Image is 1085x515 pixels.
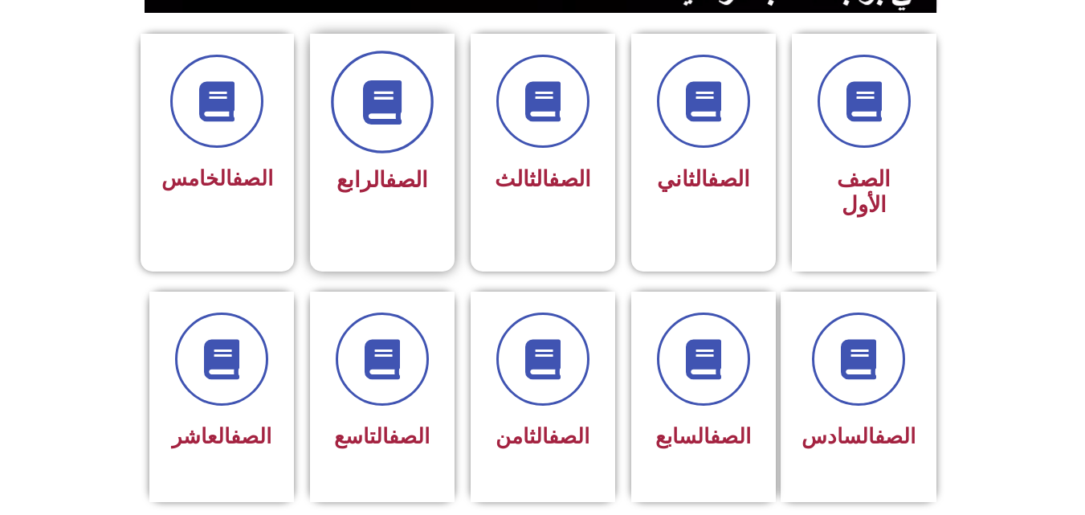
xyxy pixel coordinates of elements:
a: الصف [708,166,750,192]
a: الصف [230,424,271,448]
span: السابع [655,424,751,448]
span: الثامن [496,424,589,448]
span: العاشر [172,424,271,448]
span: الثاني [657,166,750,192]
span: الرابع [337,167,428,193]
span: الخامس [161,166,273,190]
a: الصف [710,424,751,448]
a: الصف [232,166,273,190]
a: الصف [549,166,591,192]
a: الصف [389,424,430,448]
a: الصف [549,424,589,448]
span: الثالث [495,166,591,192]
span: الصف الأول [837,166,891,218]
span: التاسع [334,424,430,448]
span: السادس [802,424,916,448]
a: الصف [385,167,428,193]
a: الصف [875,424,916,448]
